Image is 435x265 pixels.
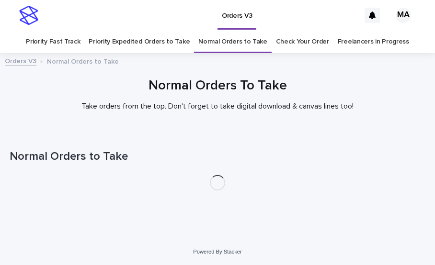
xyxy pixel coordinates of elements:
a: Orders V3 [5,55,36,66]
img: stacker-logo-s-only.png [19,6,38,25]
a: Priority Expedited Orders to Take [89,31,190,53]
div: MA [396,8,411,23]
h1: Normal Orders to Take [10,150,425,164]
h1: Normal Orders To Take [10,78,425,94]
a: Freelancers in Progress [338,31,409,53]
a: Normal Orders to Take [198,31,267,53]
a: Check Your Order [276,31,329,53]
p: Normal Orders to Take [47,55,119,66]
a: Priority Fast Track [26,31,80,53]
a: Powered By Stacker [193,249,241,254]
p: Take orders from the top. Don't forget to take digital download & canvas lines too! [26,102,409,111]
